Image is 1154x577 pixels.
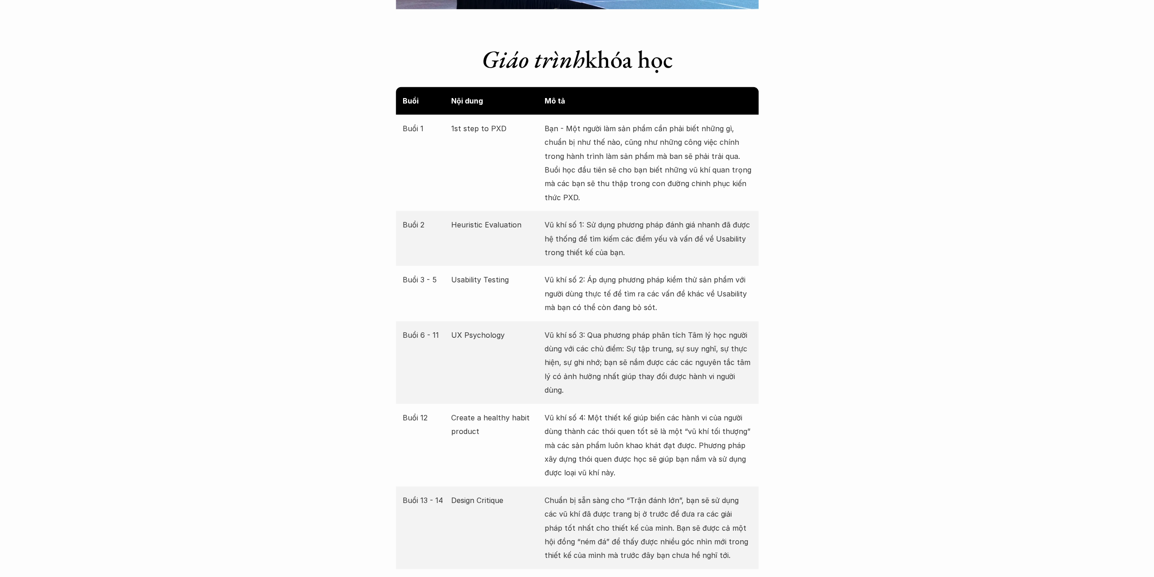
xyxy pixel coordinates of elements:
p: Vũ khí số 2: Áp dụng phương pháp kiểm thử sản phẩm với người dùng thực tế để tìm ra các vấn đề kh... [545,272,752,314]
p: Buổi 3 - 5 [403,272,447,286]
p: Design Critique [451,493,540,507]
strong: Buổi [403,96,419,105]
p: 1st step to PXD [451,121,540,135]
p: Heuristic Evaluation [451,217,540,231]
p: Usability Testing [451,272,540,286]
p: UX Psychology [451,328,540,341]
strong: Nội dung [451,96,483,105]
em: Giáo trình [482,43,585,75]
p: Chuẩn bị sẵn sàng cho “Trận đánh lớn”, bạn sẽ sử dụng các vũ khí đã được trang bị ở trước để đưa ... [545,493,752,562]
p: Vũ khí số 1: Sử dụng phương pháp đánh giá nhanh đã được hệ thống để tìm kiếm các điểm yếu và vấn ... [545,217,752,259]
h1: khóa học [396,44,759,74]
p: Vũ khí số 3: Qua phương pháp phân tích Tâm lý học người dùng với các chủ điểm: Sự tập trung, sự s... [545,328,752,397]
p: Buổi 1 [403,121,447,135]
p: Buổi 13 - 14 [403,493,447,507]
p: Create a healthy habit product [451,410,540,438]
p: Buổi 12 [403,410,447,424]
p: Buổi 6 - 11 [403,328,447,341]
strong: Mô tả [545,96,565,105]
p: Vũ khí số 4: Một thiết kế giúp biến các hành vi của người dùng thành các thói quen tốt sẽ là một ... [545,410,752,479]
p: Bạn - Một người làm sản phẩm cần phải biết những gì, chuẩn bị như thế nào, cũng như những công vi... [545,121,752,204]
p: Buổi 2 [403,217,447,231]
